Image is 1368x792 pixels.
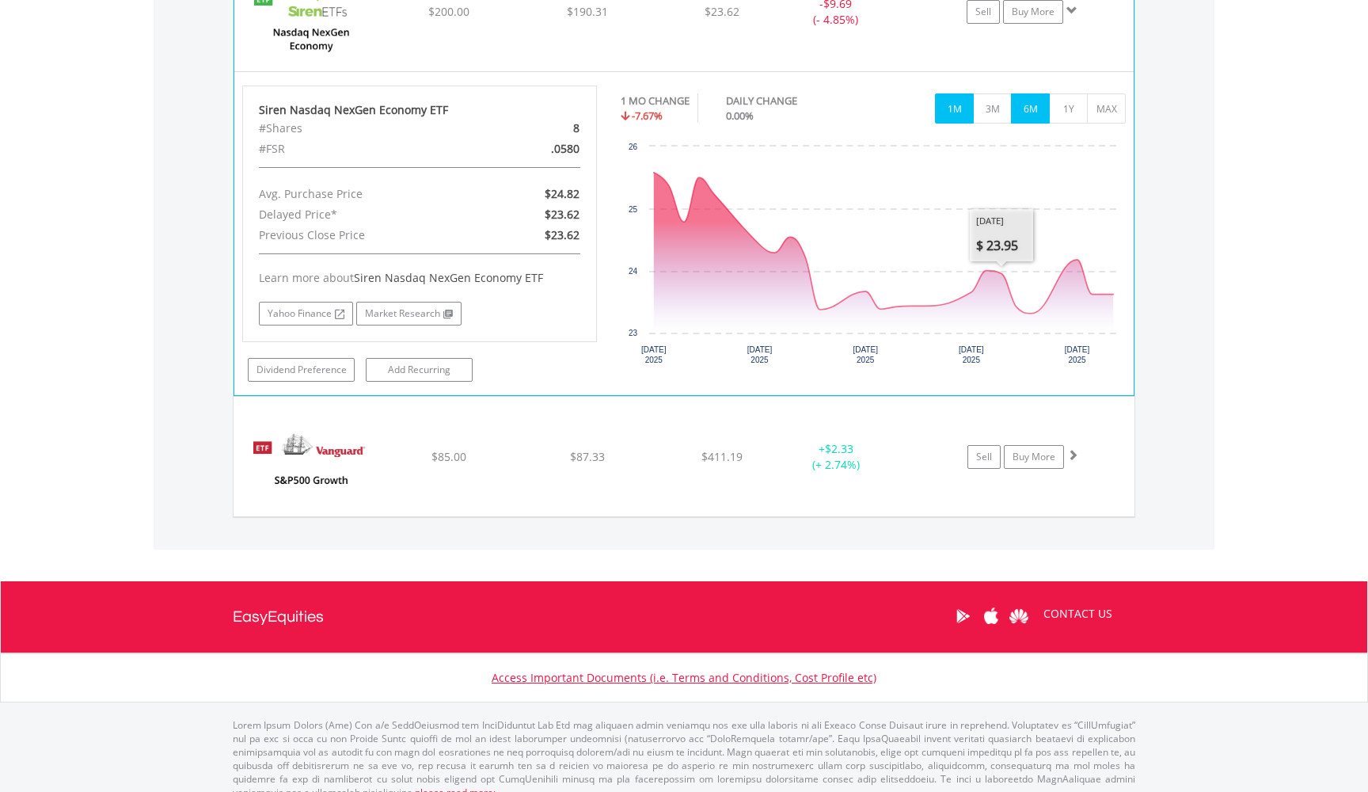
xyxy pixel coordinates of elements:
img: EQU.US.VOOG.png [241,417,378,512]
a: Huawei [1005,592,1032,641]
span: $411.19 [701,449,743,464]
div: 8 [477,118,591,139]
a: Dividend Preference [248,358,355,382]
div: Chart. Highcharts interactive chart. [621,139,1127,376]
button: 1M [935,93,974,124]
text: 23 [628,329,637,337]
a: Add Recurring [366,358,473,382]
span: -7.67% [632,109,663,123]
span: $2.33 [825,441,853,456]
a: Buy More [1004,445,1064,469]
text: [DATE] 2025 [1064,345,1089,364]
a: Sell [967,445,1001,469]
span: $23.62 [545,207,579,222]
div: Learn more about [259,270,580,286]
div: 1 MO CHANGE [621,93,690,109]
text: 26 [628,143,637,151]
svg: Interactive chart [621,139,1126,376]
div: Avg. Purchase Price [247,184,477,204]
button: 6M [1011,93,1050,124]
span: $190.31 [567,4,608,19]
a: Yahoo Finance [259,302,353,326]
a: Market Research [356,302,462,326]
span: $200.00 [428,4,469,19]
span: $85.00 [431,449,466,464]
div: #FSR [247,139,477,159]
div: .0580 [477,139,591,159]
span: 0.00% [726,109,754,123]
div: Delayed Price* [247,204,477,225]
div: DAILY CHANGE [726,93,853,109]
span: $87.33 [570,449,605,464]
span: $23.62 [705,4,739,19]
text: [DATE] 2025 [747,345,772,364]
span: Siren Nasdaq NexGen Economy ETF [354,270,543,285]
a: Apple [977,592,1005,641]
button: 1Y [1049,93,1088,124]
div: Siren Nasdaq NexGen Economy ETF [259,102,580,118]
span: $23.62 [545,227,579,242]
a: EasyEquities [233,581,324,653]
button: 3M [973,93,1012,124]
a: CONTACT US [1032,592,1123,636]
text: 25 [628,205,637,214]
text: [DATE] 2025 [641,345,667,364]
span: $24.82 [545,186,579,201]
a: Google Play [949,592,977,641]
text: [DATE] 2025 [959,345,984,364]
div: Previous Close Price [247,225,477,246]
div: #Shares [247,118,477,139]
a: Access Important Documents (i.e. Terms and Conditions, Cost Profile etc) [492,670,876,685]
button: MAX [1087,93,1126,124]
text: [DATE] 2025 [853,345,878,364]
text: 24 [628,267,637,276]
div: + (+ 2.74%) [777,441,896,473]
